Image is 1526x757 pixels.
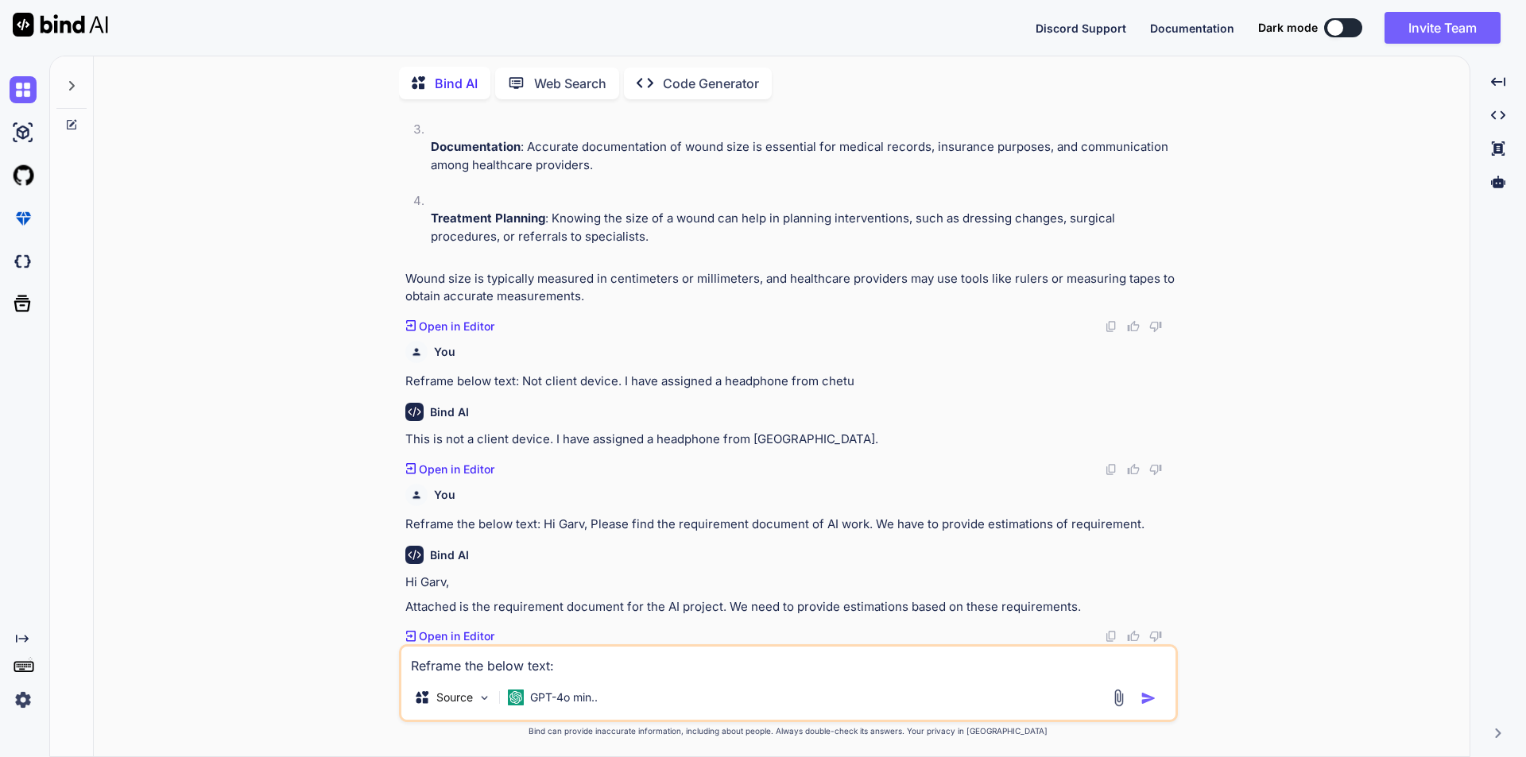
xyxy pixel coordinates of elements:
[431,210,1175,245] p: : Knowing the size of a wound can help in planning interventions, such as dressing changes, surgi...
[10,76,37,103] img: chat
[399,725,1178,737] p: Bind can provide inaccurate information, including about people. Always double-check its answers....
[405,270,1175,306] p: Wound size is typically measured in centimeters or millimeters, and healthcare providers may use ...
[1110,689,1128,707] img: attachment
[1127,320,1140,333] img: like
[1258,20,1318,36] span: Dark mode
[431,210,545,226] strong: Treatment Planning
[508,689,524,705] img: GPT-4o mini
[10,248,37,275] img: darkCloudIdeIcon
[1150,21,1234,35] span: Documentation
[405,431,1175,449] p: This is not a client device. I have assigned a headphone from [GEOGRAPHIC_DATA].
[530,689,598,705] p: GPT-4o min..
[478,691,491,705] img: Pick Models
[13,13,108,37] img: Bind AI
[430,547,469,563] h6: Bind AI
[405,574,1175,592] p: Hi Garv,
[1150,20,1234,37] button: Documentation
[419,319,494,334] p: Open in Editor
[405,516,1175,534] p: Reframe the below text: Hi Garv, Please find the requirement document of AI work. We have to prov...
[1036,21,1126,35] span: Discord Support
[430,404,469,420] h6: Bind AI
[435,74,478,93] p: Bind AI
[10,686,37,713] img: settings
[419,462,494,477] p: Open in Editor
[1149,320,1162,333] img: dislike
[431,138,1175,174] p: : Accurate documentation of wound size is essential for medical records, insurance purposes, and ...
[1149,630,1162,643] img: dislike
[1385,12,1501,44] button: Invite Team
[1105,463,1117,476] img: copy
[419,628,494,644] p: Open in Editor
[1141,690,1156,706] img: icon
[1036,20,1126,37] button: Discord Support
[663,74,759,93] p: Code Generator
[1127,630,1140,643] img: like
[434,487,455,503] h6: You
[405,373,1175,391] p: Reframe below text: Not client device. I have assigned a headphone from chetu
[10,205,37,232] img: premium
[10,119,37,146] img: ai-studio
[1105,630,1117,643] img: copy
[434,344,455,360] h6: You
[1149,463,1162,476] img: dislike
[1105,320,1117,333] img: copy
[431,139,521,154] strong: Documentation
[1127,463,1140,476] img: like
[10,162,37,189] img: githubLight
[436,689,473,705] p: Source
[534,74,606,93] p: Web Search
[405,598,1175,616] p: Attached is the requirement document for the AI project. We need to provide estimations based on ...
